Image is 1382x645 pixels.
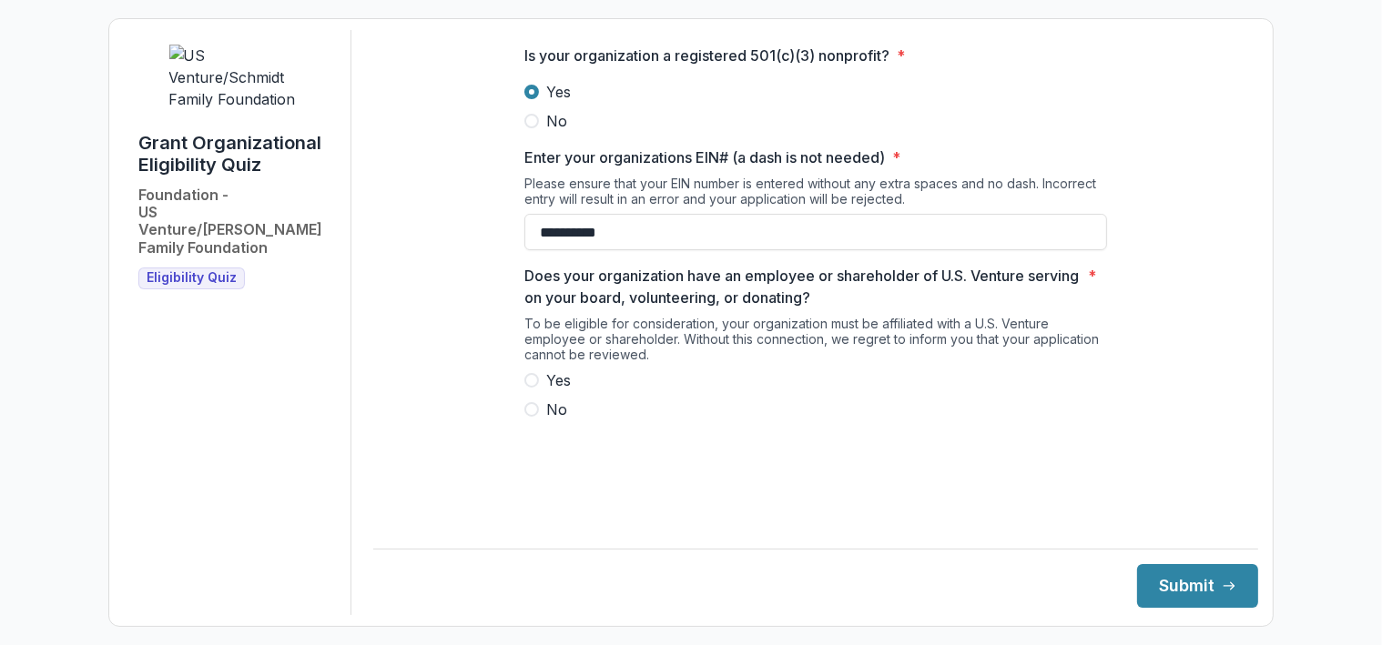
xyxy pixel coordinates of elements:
p: Does your organization have an employee or shareholder of U.S. Venture serving on your board, vol... [524,265,1081,308]
img: US Venture/Schmidt Family Foundation [169,45,306,110]
span: No [546,110,567,132]
span: Yes [546,369,571,391]
p: Is your organization a registered 501(c)(3) nonprofit? [524,45,889,66]
p: Enter your organizations EIN# (a dash is not needed) [524,146,885,168]
button: Submit [1137,564,1258,608]
h2: Foundation - US Venture/[PERSON_NAME] Family Foundation [138,186,336,257]
span: Eligibility Quiz [147,270,237,286]
h1: Grant Organizational Eligibility Quiz [138,132,336,176]
div: Please ensure that your EIN number is entered without any extra spaces and no dash. Incorrect ent... [524,176,1107,214]
span: No [546,398,567,420]
div: To be eligible for consideration, your organization must be affiliated with a U.S. Venture employ... [524,316,1107,369]
span: Yes [546,81,571,103]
